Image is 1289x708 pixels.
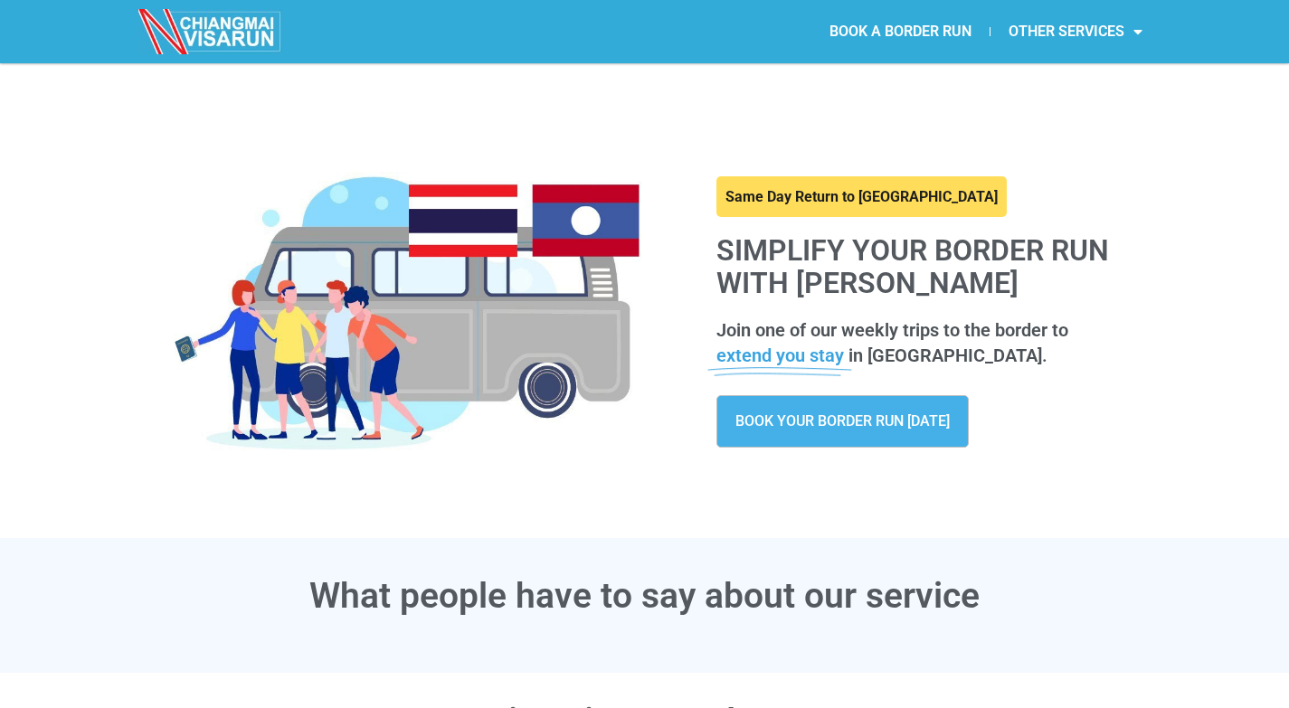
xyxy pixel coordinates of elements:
[848,345,1047,366] span: in [GEOGRAPHIC_DATA].
[735,414,950,429] span: BOOK YOUR BORDER RUN [DATE]
[716,319,1068,341] span: Join one of our weekly trips to the border to
[645,11,1161,52] nav: Menu
[716,235,1133,298] h1: Simplify your border run with [PERSON_NAME]
[138,579,1152,614] h3: What people have to say about our service
[811,11,990,52] a: BOOK A BORDER RUN
[716,395,969,448] a: BOOK YOUR BORDER RUN [DATE]
[990,11,1161,52] a: OTHER SERVICES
